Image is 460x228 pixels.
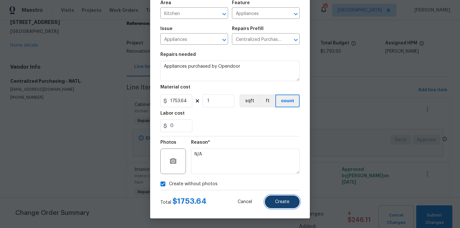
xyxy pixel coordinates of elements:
[275,95,300,107] button: count
[232,27,264,31] h5: Repairs Prefill
[259,95,275,107] button: ft
[220,10,229,19] button: Open
[232,1,250,5] h5: Feature
[275,200,289,204] span: Create
[240,95,259,107] button: sqft
[160,85,190,89] h5: Material cost
[191,148,300,174] textarea: N/A
[160,61,300,81] textarea: Appliances purchased by Opendoor
[160,27,172,31] h5: Issue
[191,140,210,145] h5: Reason*
[220,35,229,44] button: Open
[160,198,206,206] div: Total
[238,200,252,204] span: Cancel
[160,1,171,5] h5: Area
[172,197,206,205] span: $ 1753.64
[265,195,300,208] button: Create
[160,111,185,116] h5: Labor cost
[169,181,218,187] span: Create without photos
[160,140,176,145] h5: Photos
[227,195,262,208] button: Cancel
[291,35,300,44] button: Open
[291,10,300,19] button: Open
[160,52,196,57] h5: Repairs needed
